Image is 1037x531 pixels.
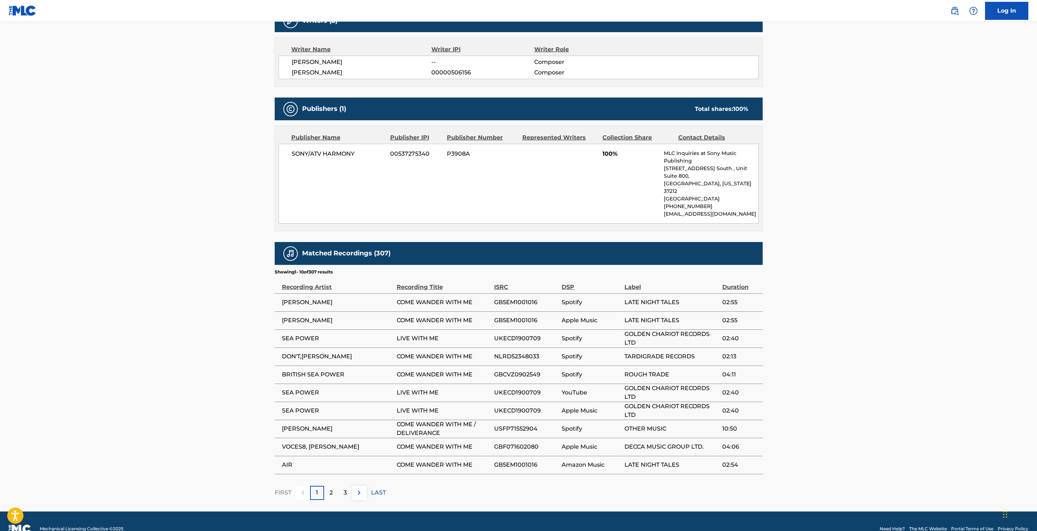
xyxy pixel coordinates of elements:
[494,388,558,397] span: UKECD1900709
[431,45,534,54] div: Writer IPI
[624,275,718,292] div: Label
[562,334,621,343] span: Spotify
[664,150,758,165] p: MLC Inquiries at Sony Music Publishing
[390,150,441,158] span: 00537275340
[722,298,759,307] span: 02:55
[664,165,758,180] p: [STREET_ADDRESS] South , Unit Suite 800,
[291,133,385,142] div: Publisher Name
[494,352,558,361] span: NLRD52348033
[397,316,491,325] span: COME WANDER WITH ME
[282,461,393,469] span: AIR
[286,105,295,113] img: Publishers
[722,275,759,292] div: Duration
[447,133,517,142] div: Publisher Number
[282,316,393,325] span: [PERSON_NAME]
[966,4,981,18] div: Help
[494,424,558,433] span: USFP71552904
[302,249,391,258] h5: Matched Recordings (307)
[397,442,491,451] span: COME WANDER WITH ME
[355,488,363,497] img: right
[1001,496,1037,531] iframe: Chat Widget
[431,68,534,77] span: 00000506156
[302,105,346,113] h5: Publishers (1)
[562,370,621,379] span: Spotify
[562,352,621,361] span: Spotify
[397,406,491,415] span: LIVE WITH ME
[624,442,718,451] span: DECCA MUSIC GROUP LTD.
[344,488,347,497] p: 3
[371,488,386,497] p: LAST
[397,420,491,437] span: COME WANDER WITH ME / DELIVERANCE
[562,406,621,415] span: Apple Music
[664,203,758,210] p: [PHONE_NUMBER]
[664,195,758,203] p: [GEOGRAPHIC_DATA]
[562,442,621,451] span: Apple Music
[282,406,393,415] span: SEA POWER
[985,2,1028,20] a: Log In
[562,275,621,292] div: DSP
[397,388,491,397] span: LIVE WITH ME
[534,58,628,66] span: Composer
[282,388,393,397] span: SEA POWER
[695,105,748,113] div: Total shares:
[562,388,621,397] span: YouTube
[291,45,432,54] div: Writer Name
[494,406,558,415] span: UKECD1900709
[397,334,491,343] span: LIVE WITH ME
[282,424,393,433] span: [PERSON_NAME]
[722,406,759,415] span: 02:40
[494,370,558,379] span: GBCVZ0902549
[722,370,759,379] span: 04:11
[9,5,36,16] img: MLC Logo
[624,352,718,361] span: TARDIGRADE RECORDS
[624,424,718,433] span: OTHER MUSIC
[722,388,759,397] span: 02:40
[282,352,393,361] span: DON'T,[PERSON_NAME]
[602,133,672,142] div: Collection Share
[678,133,748,142] div: Contact Details
[562,316,621,325] span: Apple Music
[431,58,534,66] span: --
[562,424,621,433] span: Spotify
[722,316,759,325] span: 02:55
[562,298,621,307] span: Spotify
[624,298,718,307] span: LATE NIGHT TALES
[950,7,959,15] img: search
[722,442,759,451] span: 04:06
[397,461,491,469] span: COME WANDER WITH ME
[275,488,291,497] p: FIRST
[562,461,621,469] span: Amazon Music
[602,150,658,158] span: 100%
[722,334,759,343] span: 02:40
[494,334,558,343] span: UKECD1900709
[282,370,393,379] span: BRITISH SEA POWER
[275,269,333,275] p: Showing 1 - 10 of 307 results
[397,370,491,379] span: COME WANDER WITH ME
[282,275,393,292] div: Recording Artist
[447,150,517,158] span: P3908A
[282,298,393,307] span: [PERSON_NAME]
[624,316,718,325] span: LATE NIGHT TALES
[534,45,628,54] div: Writer Role
[969,7,978,15] img: help
[664,180,758,195] p: [GEOGRAPHIC_DATA], [US_STATE] 37212
[282,442,393,451] span: VOCES8, [PERSON_NAME]
[494,298,558,307] span: GB5EM1001016
[316,488,318,497] p: 1
[624,330,718,347] span: GOLDEN CHARIOT RECORDS LTD
[282,334,393,343] span: SEA POWER
[1003,504,1007,525] div: Drag
[624,384,718,401] span: GOLDEN CHARIOT RECORDS LTD
[624,461,718,469] span: LATE NIGHT TALES
[390,133,441,142] div: Publisher IPI
[292,150,385,158] span: SONY/ATV HARMONY
[397,352,491,361] span: COME WANDER WITH ME
[494,316,558,325] span: GB5EM1001016
[494,275,558,292] div: ISRC
[286,249,295,258] img: Matched Recordings
[722,424,759,433] span: 10:50
[292,58,432,66] span: [PERSON_NAME]
[397,275,491,292] div: Recording Title
[722,352,759,361] span: 02:13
